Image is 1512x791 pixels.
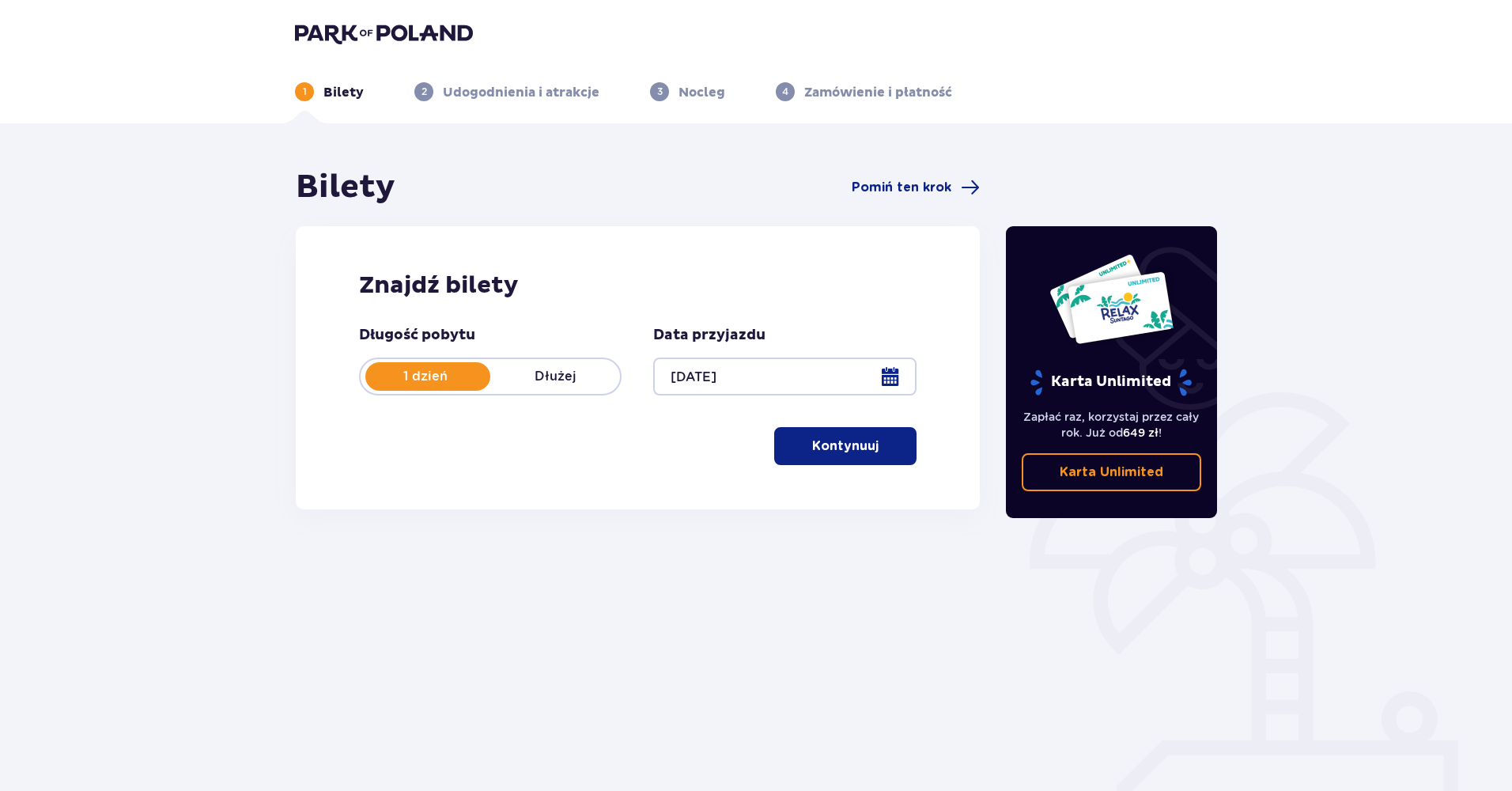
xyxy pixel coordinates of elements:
span: 649 zł [1123,426,1159,439]
p: Karta Unlimited [1029,369,1193,396]
h1: Bilety [296,168,395,207]
p: 4 [782,85,788,99]
p: Data przyjazdu [653,326,765,345]
p: Kontynuuj [812,437,879,455]
p: 3 [657,85,663,99]
p: 1 [303,85,307,99]
button: Kontynuuj [774,427,917,465]
div: 2Udogodnienia i atrakcje [414,82,599,101]
p: Bilety [323,84,364,101]
div: 1Bilety [295,82,364,101]
a: Pomiń ten krok [852,178,980,197]
h2: Znajdź bilety [359,271,917,301]
div: 3Nocleg [650,82,725,101]
p: Długość pobytu [359,326,475,345]
p: 1 dzień [361,368,490,385]
p: 2 [421,85,427,99]
p: Udogodnienia i atrakcje [443,84,599,101]
div: 4Zamówienie i płatność [776,82,952,101]
p: Nocleg [679,84,725,101]
p: Karta Unlimited [1060,464,1163,481]
img: Dwie karty całoroczne do Suntago z napisem 'UNLIMITED RELAX', na białym tle z tropikalnymi liśćmi... [1049,253,1174,345]
p: Dłużej [490,368,620,385]
a: Karta Unlimited [1022,453,1202,491]
p: Zapłać raz, korzystaj przez cały rok. Już od ! [1022,409,1202,441]
img: Park of Poland logo [295,22,473,44]
span: Pomiń ten krok [852,179,951,196]
p: Zamówienie i płatność [804,84,952,101]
